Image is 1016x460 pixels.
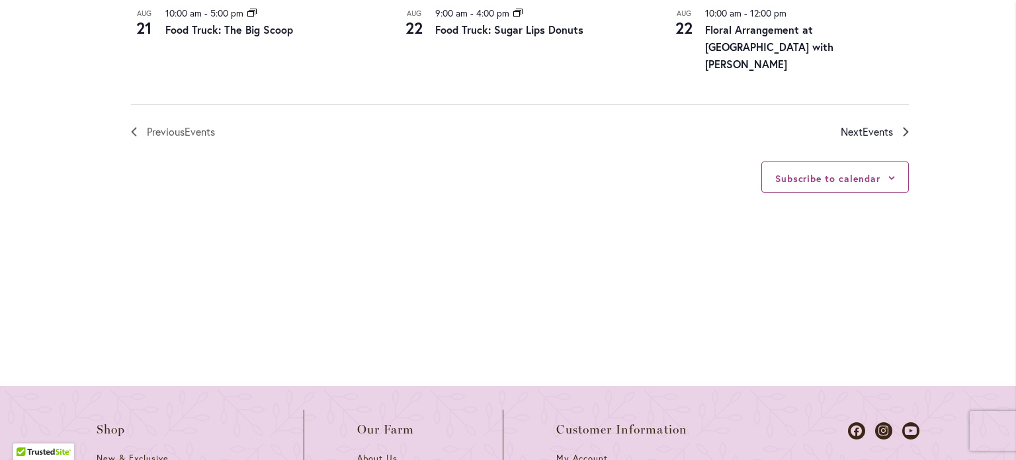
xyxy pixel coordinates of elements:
[147,123,215,140] span: Previous
[131,8,157,19] span: Aug
[556,423,687,436] span: Customer Information
[401,8,427,19] span: Aug
[10,413,47,450] iframe: Launch Accessibility Center
[401,17,427,39] span: 22
[705,7,741,19] time: 10:00 am
[131,123,215,140] a: Previous Events
[210,7,243,19] time: 5:00 pm
[470,7,474,19] span: -
[131,17,157,39] span: 21
[750,7,786,19] time: 12:00 pm
[476,7,509,19] time: 4:00 pm
[165,23,293,36] a: Food Truck: The Big Scoop
[671,17,697,39] span: 22
[185,124,215,138] span: Events
[165,7,202,19] time: 10:00 am
[435,23,583,36] a: Food Truck: Sugar Lips Donuts
[848,422,865,439] a: Dahlias on Facebook
[204,7,208,19] span: -
[775,172,880,185] button: Subscribe to calendar
[671,8,697,19] span: Aug
[875,422,892,439] a: Dahlias on Instagram
[705,23,833,71] a: Floral Arrangement at [GEOGRAPHIC_DATA] with [PERSON_NAME]
[357,423,414,436] span: Our Farm
[841,123,909,140] a: Next Events
[97,423,126,436] span: Shop
[841,123,893,140] span: Next
[435,7,468,19] time: 9:00 am
[744,7,747,19] span: -
[863,124,893,138] span: Events
[902,422,919,439] a: Dahlias on Youtube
